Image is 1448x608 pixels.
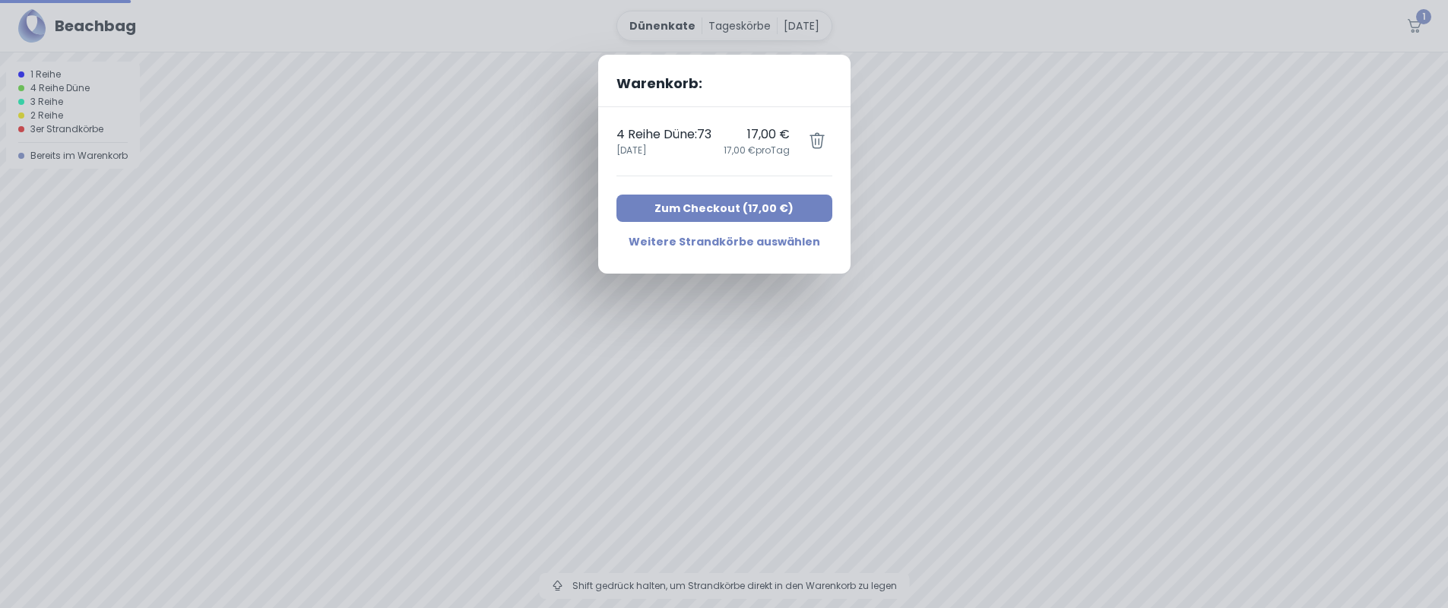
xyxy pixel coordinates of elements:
button: Zum Checkout (17,00 €) [616,195,832,222]
span: [DATE] [616,144,711,157]
button: Weitere Strandkörbe auswählen [616,228,832,255]
p: 17,00 € [724,125,790,144]
span: 17,00 € pro Tag [724,144,790,157]
h2: Warenkorb: [598,55,851,107]
p: 4 Reihe Düne : 73 [616,125,711,144]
